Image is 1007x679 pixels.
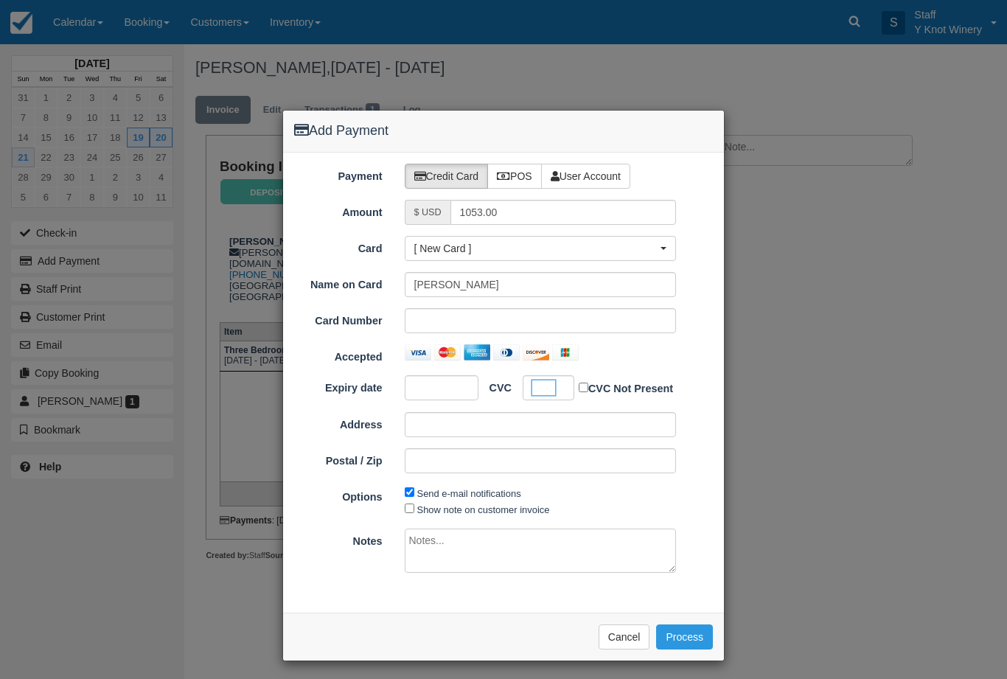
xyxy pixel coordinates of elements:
iframe: Secure card number input frame [414,313,667,328]
label: Credit Card [405,164,489,189]
button: Cancel [599,624,650,650]
label: Send e-mail notifications [417,488,521,499]
label: POS [487,164,542,189]
label: Show note on customer invoice [417,504,550,515]
input: Valid amount required. [450,200,677,225]
small: $ USD [414,207,442,217]
label: Notes [283,529,394,549]
label: Amount [283,200,394,220]
label: Name on Card [283,272,394,293]
label: Address [283,412,394,433]
label: Accepted [283,344,394,365]
label: Expiry date [283,375,394,396]
iframe: Secure CVC input frame [532,380,555,395]
label: Payment [283,164,394,184]
iframe: Secure expiration date input frame [414,380,458,395]
label: User Account [541,164,630,189]
label: Postal / Zip [283,448,394,469]
label: Options [283,484,394,505]
label: Card Number [283,308,394,329]
h4: Add Payment [294,122,713,141]
input: CVC Not Present [579,383,588,392]
label: CVC [478,375,512,396]
button: Process [656,624,713,650]
button: [ New Card ] [405,236,677,261]
label: CVC Not Present [579,380,673,397]
span: [ New Card ] [414,241,658,256]
label: Card [283,236,394,257]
